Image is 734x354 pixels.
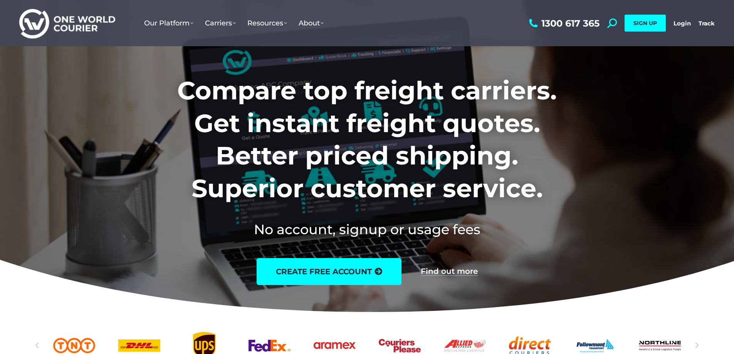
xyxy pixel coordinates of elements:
span: SIGN UP [633,20,657,27]
a: Login [674,20,691,27]
a: Our Platform [138,11,199,35]
span: Our Platform [144,19,193,27]
a: About [293,11,329,35]
span: About [299,19,324,27]
a: Track [699,20,715,27]
a: Carriers [199,11,242,35]
a: Resources [242,11,293,35]
a: create free account [257,258,401,285]
a: 1300 617 365 [527,18,600,28]
h1: Compare top freight carriers. Get instant freight quotes. Better priced shipping. Superior custom... [126,74,608,205]
a: Find out more [421,267,478,276]
img: One World Courier [19,8,115,39]
a: SIGN UP [625,15,666,32]
span: Carriers [205,19,236,27]
h2: No account, signup or usage fees [126,220,608,239]
span: Resources [247,19,287,27]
